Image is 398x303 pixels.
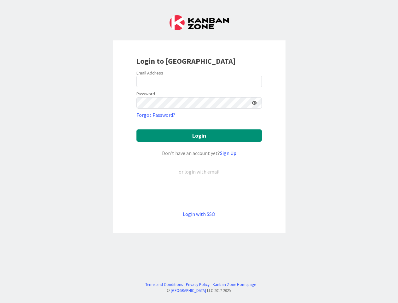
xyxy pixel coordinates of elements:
[171,288,206,293] a: [GEOGRAPHIC_DATA]
[136,149,262,157] div: Don’t have an account yet?
[136,91,155,97] label: Password
[136,56,236,66] b: Login to [GEOGRAPHIC_DATA]
[220,150,236,156] a: Sign Up
[213,282,256,288] a: Kanban Zone Homepage
[145,282,183,288] a: Terms and Conditions
[170,15,229,30] img: Kanban Zone
[136,70,163,76] label: Email Address
[133,186,265,200] iframe: Sign in with Google Button
[186,282,210,288] a: Privacy Policy
[142,288,256,294] div: © LLC 2017- 2025 .
[183,211,215,217] a: Login with SSO
[177,168,221,175] div: or login with email
[136,129,262,142] button: Login
[136,111,175,119] a: Forgot Password?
